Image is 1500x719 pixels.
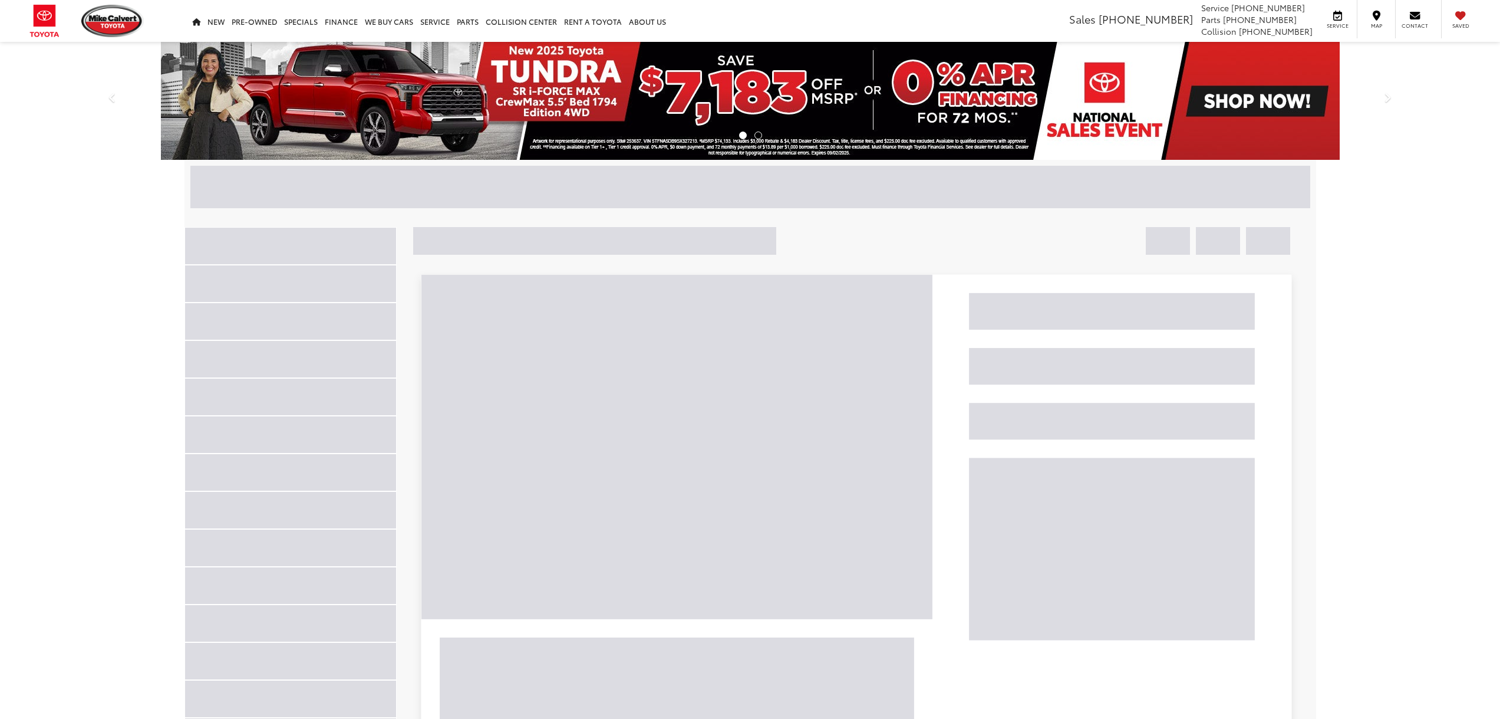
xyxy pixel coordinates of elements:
span: Saved [1448,22,1473,29]
span: [PHONE_NUMBER] [1223,14,1297,25]
span: Map [1363,22,1389,29]
span: [PHONE_NUMBER] [1239,25,1313,37]
span: Service [1201,2,1229,14]
span: Sales [1069,11,1096,27]
span: [PHONE_NUMBER] [1231,2,1305,14]
span: Parts [1201,14,1221,25]
span: [PHONE_NUMBER] [1099,11,1193,27]
img: New 2025 Toyota Tundra [161,42,1340,160]
img: Mike Calvert Toyota [81,5,144,37]
span: Service [1324,22,1351,29]
span: Collision [1201,25,1237,37]
span: Contact [1402,22,1428,29]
